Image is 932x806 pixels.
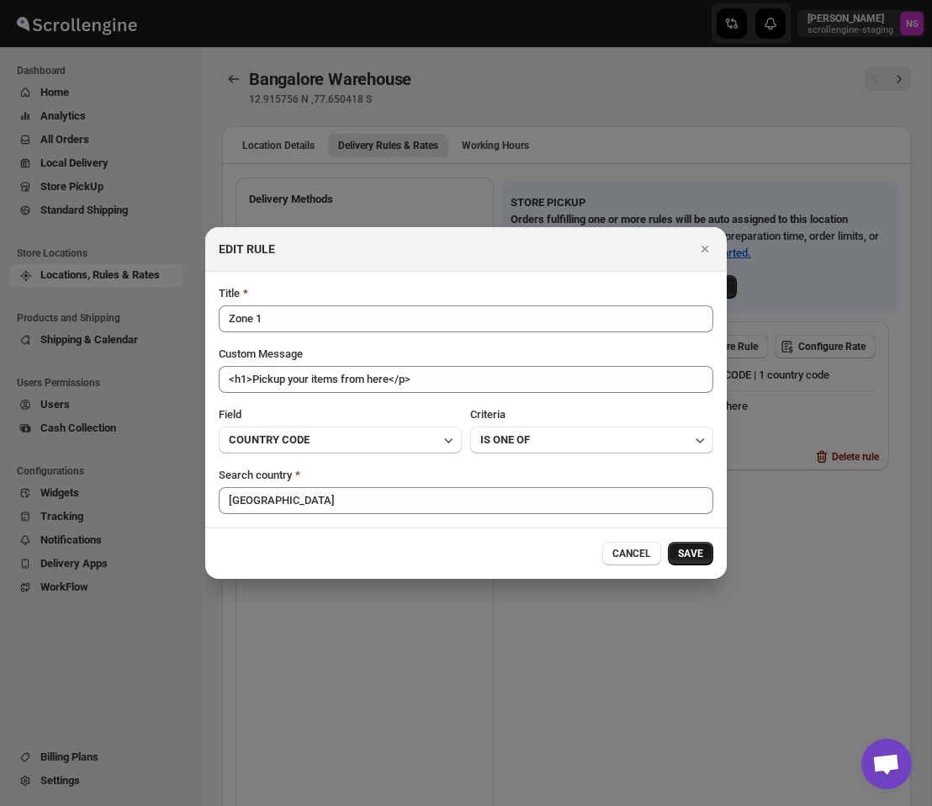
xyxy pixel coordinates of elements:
textarea: <h1>Pickup your items from here</p> [219,366,713,393]
span: CANCEL [612,547,651,560]
span: COUNTRY CODE [229,432,310,448]
p: Criteria [470,406,506,423]
button: CANCEL [602,542,661,565]
button: COUNTRY CODE [219,427,462,453]
span: Custom Message [219,347,303,360]
button: IS ONE OF [470,427,713,453]
h2: EDIT RULE [219,241,275,257]
div: Search country [219,467,292,484]
p: Field [219,406,241,423]
span: SAVE [678,547,703,560]
div: Open chat [861,739,912,789]
input: Put your Zone/Location/Area Name, eg. Zone 1, Zone 2 etc. [219,305,713,332]
span: IS ONE OF [480,432,530,448]
span: Title [219,287,240,300]
button: Close [693,237,717,261]
input: Search country [219,487,713,514]
button: SAVE [668,542,713,565]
